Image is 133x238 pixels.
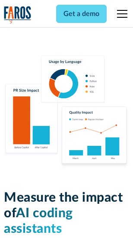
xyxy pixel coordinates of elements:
a: Get a demo [56,5,107,23]
img: Logo of the analytics and reporting company Faros. [4,6,32,24]
img: Charts tracking GitHub Copilot's usage and impact on velocity and quality [4,55,129,169]
span: AI coding assistants [4,207,73,235]
a: home [4,6,32,24]
h1: Measure the impact of [4,190,129,237]
div: menu [112,3,129,24]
